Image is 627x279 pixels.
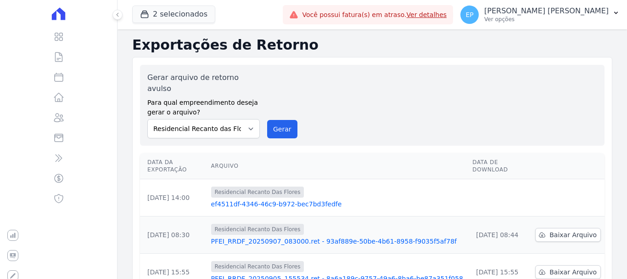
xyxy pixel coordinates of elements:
[484,16,609,23] p: Ver opções
[211,261,304,272] span: Residencial Recanto Das Flores
[211,199,465,209] a: ef4511df-4346-46c9-b972-bec7bd3fedfe
[469,216,532,254] td: [DATE] 08:44
[267,120,297,138] button: Gerar
[549,268,597,277] span: Baixar Arquivo
[132,37,612,53] h2: Exportações de Retorno
[465,11,473,18] span: EP
[211,187,304,198] span: Residencial Recanto Das Flores
[407,11,447,18] a: Ver detalhes
[469,153,532,179] th: Data de Download
[147,94,260,117] label: Para qual empreendimento deseja gerar o arquivo?
[549,230,597,239] span: Baixar Arquivo
[484,6,609,16] p: [PERSON_NAME] [PERSON_NAME]
[147,72,260,94] label: Gerar arquivo de retorno avulso
[211,224,304,235] span: Residencial Recanto Das Flores
[535,265,601,279] a: Baixar Arquivo
[535,228,601,242] a: Baixar Arquivo
[140,216,207,254] td: [DATE] 08:30
[132,6,215,23] button: 2 selecionados
[207,153,469,179] th: Arquivo
[211,237,465,246] a: PFEI_RRDF_20250907_083000.ret - 93af889e-50be-4b61-8958-f9035f5af78f
[140,153,207,179] th: Data da Exportação
[140,179,207,216] td: [DATE] 14:00
[302,10,447,20] span: Você possui fatura(s) em atraso.
[453,2,627,28] button: EP [PERSON_NAME] [PERSON_NAME] Ver opções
